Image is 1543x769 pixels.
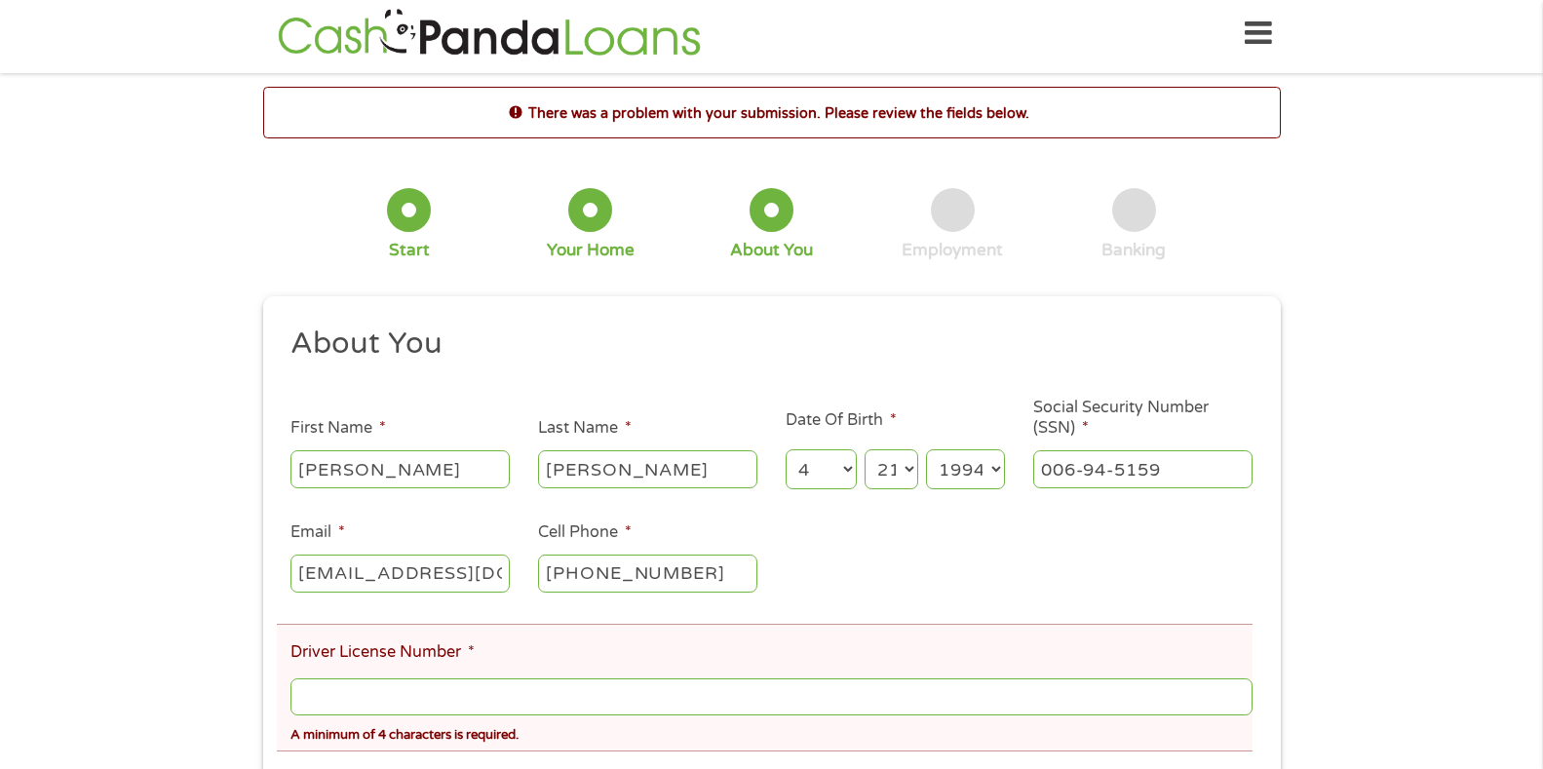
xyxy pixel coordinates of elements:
[538,555,757,592] input: (541) 754-3010
[1033,450,1253,487] input: 078-05-1120
[538,418,632,439] label: Last Name
[1101,240,1166,261] div: Banking
[538,450,757,487] input: Smith
[1033,398,1253,439] label: Social Security Number (SSN)
[389,240,430,261] div: Start
[290,555,510,592] input: john@gmail.com
[290,325,1238,364] h2: About You
[290,642,475,663] label: Driver License Number
[290,522,345,543] label: Email
[902,240,1003,261] div: Employment
[264,102,1280,124] h2: There was a problem with your submission. Please review the fields below.
[290,418,386,439] label: First Name
[730,240,813,261] div: About You
[538,522,632,543] label: Cell Phone
[290,719,1252,746] div: A minimum of 4 characters is required.
[272,6,707,61] img: GetLoanNow Logo
[786,410,897,431] label: Date Of Birth
[290,450,510,487] input: John
[547,240,635,261] div: Your Home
